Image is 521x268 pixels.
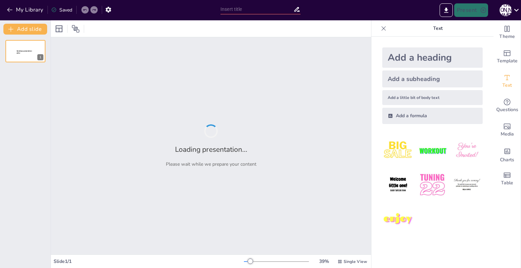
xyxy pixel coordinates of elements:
[494,94,521,118] div: Get real-time input from your audience
[382,47,483,68] div: Add a heading
[494,45,521,69] div: Add ready made slides
[494,142,521,167] div: Add charts and graphs
[166,161,256,167] p: Please wait while we prepare your content
[382,108,483,124] div: Add a formula
[501,130,514,138] span: Media
[316,258,332,265] div: 39 %
[54,23,64,34] div: Layout
[502,82,512,89] span: Text
[451,135,483,166] img: 3.jpeg
[417,135,448,166] img: 2.jpeg
[175,145,247,154] h2: Loading presentation...
[5,40,45,62] div: 1
[454,3,488,17] button: Present
[500,4,512,16] div: [PERSON_NAME]
[499,33,515,40] span: Theme
[496,106,518,114] span: Questions
[382,135,414,166] img: 1.jpeg
[389,20,487,37] p: Text
[344,259,367,264] span: Single View
[382,90,483,105] div: Add a little bit of body text
[17,50,32,54] span: Sendsteps presentation editor
[220,4,293,14] input: Insert title
[51,7,72,13] div: Saved
[3,24,47,35] button: Add slide
[440,3,453,17] button: Export to PowerPoint
[417,169,448,201] img: 5.jpeg
[494,167,521,191] div: Add a table
[451,169,483,201] img: 6.jpeg
[494,20,521,45] div: Change the overall theme
[5,4,46,15] button: My Library
[382,70,483,87] div: Add a subheading
[494,69,521,94] div: Add text boxes
[500,3,512,17] button: [PERSON_NAME]
[500,156,514,164] span: Charts
[382,204,414,235] img: 7.jpeg
[382,169,414,201] img: 4.jpeg
[37,54,43,60] div: 1
[501,179,513,187] span: Table
[72,25,80,33] span: Position
[494,118,521,142] div: Add images, graphics, shapes or video
[54,258,244,265] div: Slide 1 / 1
[497,57,518,65] span: Template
